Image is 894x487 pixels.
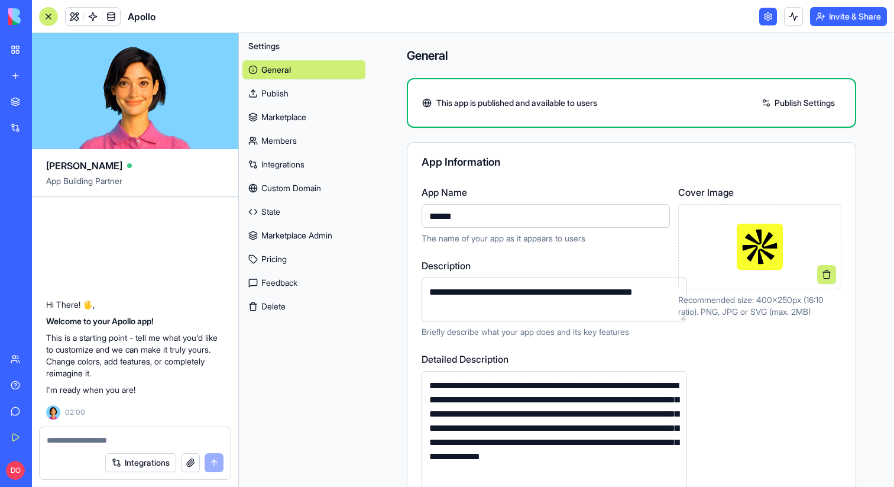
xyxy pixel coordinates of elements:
[422,157,841,167] div: App Information
[242,108,365,127] a: Marketplace
[242,155,365,174] a: Integrations
[407,47,856,64] h4: General
[242,179,365,198] a: Custom Domain
[242,273,365,292] a: Feedback
[8,8,82,25] img: logo
[6,461,25,480] span: DO
[242,84,365,103] a: Publish
[242,60,365,79] a: General
[242,131,365,150] a: Members
[46,405,60,420] img: Ella_00000_wcx2te.png
[436,97,597,109] span: This app is published and available to users
[248,40,280,52] span: Settings
[678,185,841,199] label: Cover Image
[810,7,887,26] button: Invite & Share
[422,326,686,338] p: Briefly describe what your app does and its key features
[46,384,224,396] p: I'm ready when you are!
[46,332,224,379] p: This is a starting point - tell me what you'd like to customize and we can make it truly yours. C...
[46,316,154,326] strong: Welcome to your Apollo app!
[242,202,365,221] a: State
[242,250,365,269] a: Pricing
[422,259,686,273] label: Description
[422,352,686,366] label: Detailed Description
[737,224,783,270] img: Preview
[46,159,122,173] span: [PERSON_NAME]
[422,185,670,199] label: App Name
[678,294,841,318] p: Recommended size: 400x250px (16:10 ratio). PNG, JPG or SVG (max. 2MB)
[242,37,365,56] button: Settings
[242,226,365,245] a: Marketplace Admin
[422,233,670,244] p: The name of your app as it appears to users
[756,93,841,112] a: Publish Settings
[46,175,224,196] span: App Building Partner
[65,408,85,417] span: 02:00
[105,453,176,472] button: Integrations
[46,299,224,311] p: Hi There! 🖐️,
[242,297,365,316] button: Delete
[128,9,156,24] span: Apollo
